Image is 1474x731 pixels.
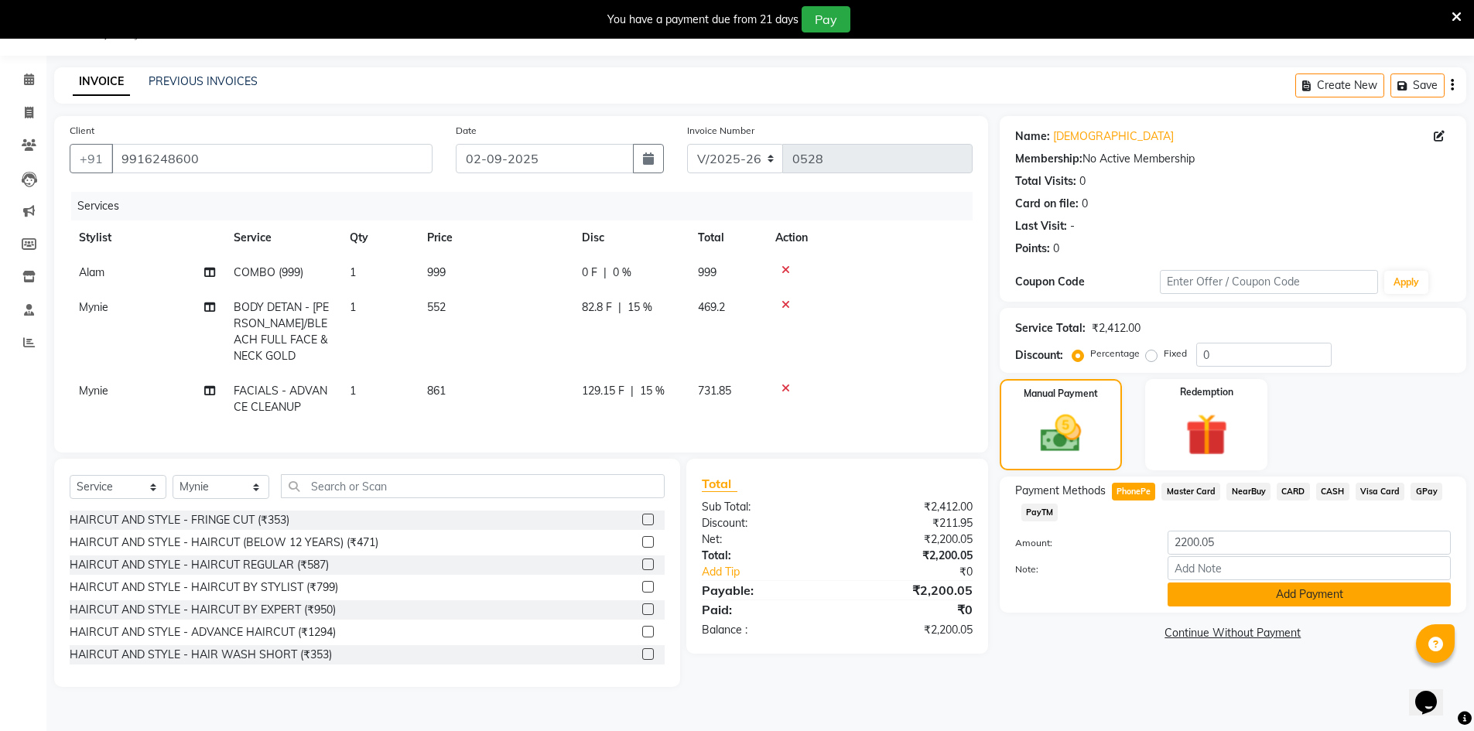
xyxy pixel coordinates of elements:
[1028,410,1094,457] img: _cash.svg
[802,6,850,32] button: Pay
[690,581,837,599] div: Payable:
[224,220,340,255] th: Service
[837,531,984,548] div: ₹2,200.05
[1411,483,1442,500] span: GPay
[582,265,597,281] span: 0 F
[1168,531,1451,555] input: Amount
[1316,483,1349,500] span: CASH
[837,600,984,619] div: ₹0
[1409,669,1459,716] iframe: chat widget
[690,600,837,619] div: Paid:
[604,265,607,281] span: |
[1356,483,1405,500] span: Visa Card
[1053,128,1174,145] a: [DEMOGRAPHIC_DATA]
[1168,582,1451,606] button: Add Payment
[70,557,329,573] div: HAIRCUT AND STYLE - HAIRCUT REGULAR (₹587)
[427,265,446,279] span: 999
[690,548,837,564] div: Total:
[837,581,984,599] div: ₹2,200.05
[1079,173,1086,190] div: 0
[1168,556,1451,580] input: Add Note
[1015,151,1451,167] div: No Active Membership
[698,265,716,279] span: 999
[427,384,446,398] span: 861
[698,384,731,398] span: 731.85
[1003,625,1463,641] a: Continue Without Payment
[149,74,258,88] a: PREVIOUS INVOICES
[427,300,446,314] span: 552
[689,220,766,255] th: Total
[690,499,837,515] div: Sub Total:
[573,220,689,255] th: Disc
[1015,320,1086,336] div: Service Total:
[1390,73,1445,97] button: Save
[281,474,665,498] input: Search or Scan
[1277,483,1310,500] span: CARD
[628,299,652,316] span: 15 %
[350,300,356,314] span: 1
[1015,173,1076,190] div: Total Visits:
[1172,408,1241,461] img: _gift.svg
[70,220,224,255] th: Stylist
[582,299,612,316] span: 82.8 F
[1015,347,1063,364] div: Discount:
[1015,241,1050,257] div: Points:
[1092,320,1141,336] div: ₹2,412.00
[687,124,754,138] label: Invoice Number
[79,300,108,314] span: Mynie
[70,535,378,551] div: HAIRCUT AND STYLE - HAIRCUT (BELOW 12 YEARS) (₹471)
[111,144,433,173] input: Search by Name/Mobile/Email/Code
[837,548,984,564] div: ₹2,200.05
[1226,483,1271,500] span: NearBuy
[1004,536,1157,550] label: Amount:
[613,265,631,281] span: 0 %
[234,300,329,363] span: BODY DETAN - [PERSON_NAME]/BLEACH FULL FACE & NECK GOLD
[1015,128,1050,145] div: Name:
[1161,483,1220,500] span: Master Card
[234,384,327,414] span: FACIALS - ADVANCE CLEANUP
[1160,270,1378,294] input: Enter Offer / Coupon Code
[70,647,332,663] div: HAIRCUT AND STYLE - HAIR WASH SHORT (₹353)
[1053,241,1059,257] div: 0
[690,531,837,548] div: Net:
[837,622,984,638] div: ₹2,200.05
[640,383,665,399] span: 15 %
[1024,387,1098,401] label: Manual Payment
[1015,218,1067,234] div: Last Visit:
[1015,196,1079,212] div: Card on file:
[418,220,573,255] th: Price
[862,564,984,580] div: ₹0
[690,622,837,638] div: Balance :
[618,299,621,316] span: |
[70,624,336,640] div: HAIRCUT AND STYLE - ADVANCE HAIRCUT (₹1294)
[837,515,984,531] div: ₹211.95
[70,512,289,528] div: HAIRCUT AND STYLE - FRINGE CUT (₹353)
[690,564,861,580] a: Add Tip
[698,300,725,314] span: 469.2
[1021,504,1058,521] span: PayTM
[79,265,104,279] span: Alam
[582,383,624,399] span: 129.15 F
[456,124,477,138] label: Date
[234,265,303,279] span: COMBO (999)
[766,220,973,255] th: Action
[70,579,338,596] div: HAIRCUT AND STYLE - HAIRCUT BY STYLIST (₹799)
[79,384,108,398] span: Mynie
[702,476,737,492] span: Total
[607,12,799,28] div: You have a payment due from 21 days
[1295,73,1384,97] button: Create New
[1090,347,1140,360] label: Percentage
[350,384,356,398] span: 1
[70,602,336,618] div: HAIRCUT AND STYLE - HAIRCUT BY EXPERT (₹950)
[71,192,984,220] div: Services
[350,265,356,279] span: 1
[70,144,113,173] button: +91
[70,124,94,138] label: Client
[1384,271,1428,294] button: Apply
[1112,483,1156,500] span: PhonePe
[690,515,837,531] div: Discount:
[1082,196,1088,212] div: 0
[1015,151,1082,167] div: Membership:
[631,383,634,399] span: |
[1015,483,1106,499] span: Payment Methods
